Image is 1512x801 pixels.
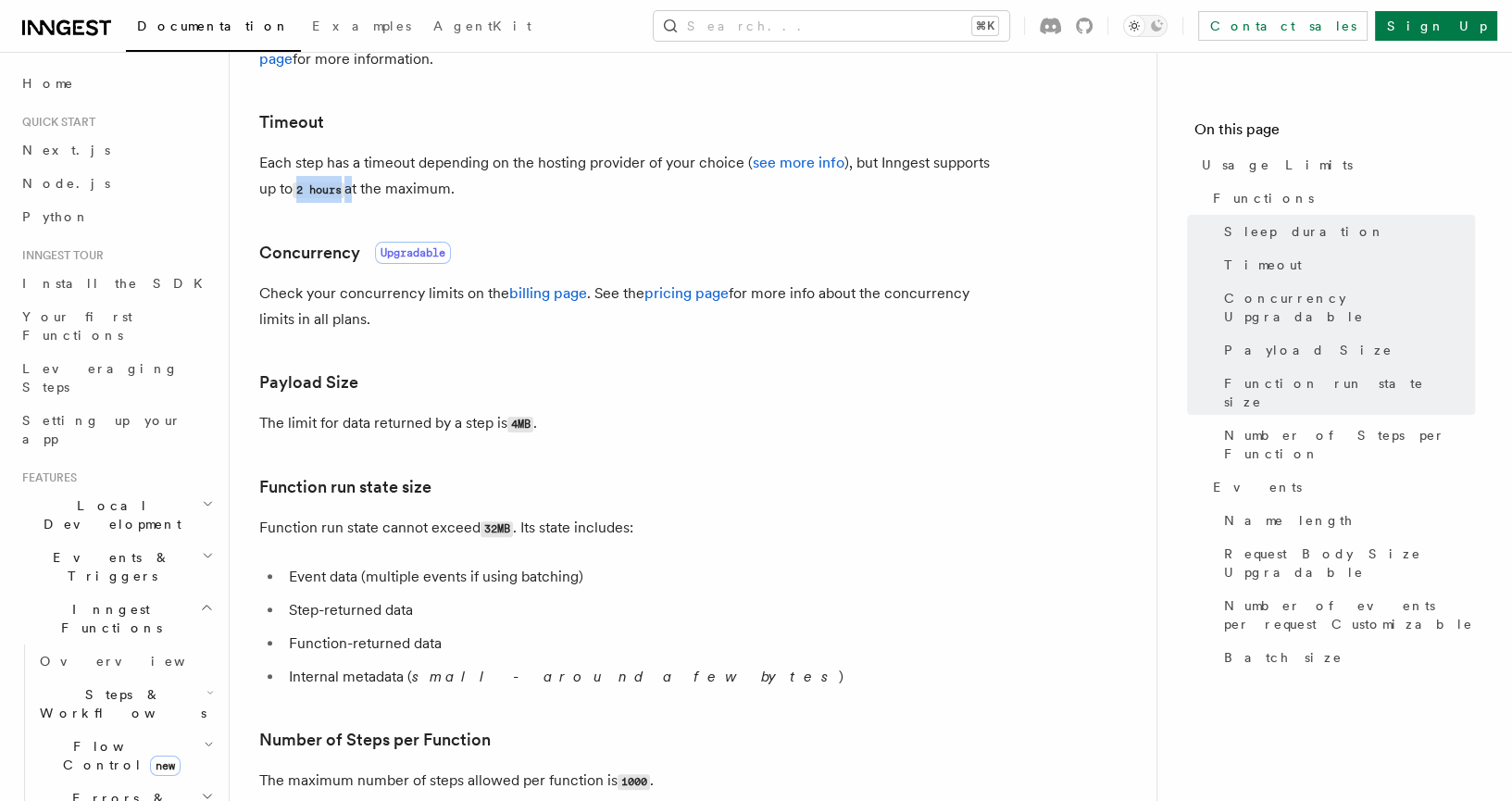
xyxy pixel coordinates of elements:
[509,284,587,302] a: billing page
[753,154,844,171] a: see more info
[15,593,218,645] button: Inngest Functions
[150,756,181,776] span: new
[15,352,218,404] a: Leveraging Steps
[1217,641,1475,674] a: Batch size
[15,541,218,593] button: Events & Triggers
[126,6,301,52] a: Documentation
[1198,11,1368,41] a: Contact sales
[1206,181,1475,215] a: Functions
[40,654,231,669] span: Overview
[259,369,358,395] a: Payload Size
[32,737,204,774] span: Flow Control
[293,182,344,198] code: 2 hours
[375,242,451,264] span: Upgradable
[22,276,214,291] span: Install the SDK
[15,300,218,352] a: Your first Functions
[259,150,1000,203] p: Each step has a timeout depending on the hosting provider of your choice ( ), but Inngest support...
[22,309,132,343] span: Your first Functions
[259,410,1000,437] p: The limit for data returned by a step is .
[283,664,1000,690] li: Internal metadata ( )
[1194,119,1475,148] h4: On this page
[22,413,181,446] span: Setting up your app
[1224,511,1354,530] span: Name length
[22,143,110,157] span: Next.js
[1224,648,1343,667] span: Batch size
[1224,426,1475,463] span: Number of Steps per Function
[422,6,543,50] a: AgentKit
[1217,215,1475,248] a: Sleep duration
[312,19,411,33] span: Examples
[283,597,1000,623] li: Step-returned data
[15,133,218,167] a: Next.js
[1213,189,1314,207] span: Functions
[259,727,491,753] a: Number of Steps per Function
[1224,256,1302,274] span: Timeout
[1217,419,1475,470] a: Number of Steps per Function
[1217,248,1475,282] a: Timeout
[1224,341,1393,359] span: Payload Size
[15,267,218,300] a: Install the SDK
[507,417,533,432] code: 4MB
[259,281,1000,332] p: Check your concurrency limits on the . See the for more info about the concurrency limits in all ...
[22,209,90,224] span: Python
[1217,504,1475,537] a: Name length
[15,548,202,585] span: Events & Triggers
[1224,374,1475,411] span: Function run state size
[22,74,74,93] span: Home
[1194,148,1475,181] a: Usage Limits
[32,645,218,678] a: Overview
[15,200,218,233] a: Python
[15,496,202,533] span: Local Development
[481,521,513,537] code: 32MB
[259,240,451,266] a: ConcurrencyUpgradable
[15,248,104,263] span: Inngest tour
[654,11,1009,41] button: Search...⌘K
[15,167,218,200] a: Node.js
[259,515,1000,542] p: Function run state cannot exceed . Its state includes:
[1375,11,1497,41] a: Sign Up
[259,474,431,500] a: Function run state size
[1224,544,1475,582] span: Request Body Size Upgradable
[15,404,218,456] a: Setting up your app
[1224,289,1475,326] span: Concurrency Upgradable
[15,489,218,541] button: Local Development
[1224,222,1385,241] span: Sleep duration
[972,17,998,35] kbd: ⌘K
[301,6,422,50] a: Examples
[1217,333,1475,367] a: Payload Size
[22,361,179,394] span: Leveraging Steps
[1217,282,1475,333] a: Concurrency Upgradable
[1224,596,1475,633] span: Number of events per request Customizable
[1217,589,1475,641] a: Number of events per request Customizable
[259,109,324,135] a: Timeout
[32,685,206,722] span: Steps & Workflows
[1123,15,1168,37] button: Toggle dark mode
[283,631,1000,657] li: Function-returned data
[644,284,729,302] a: pricing page
[1202,156,1353,174] span: Usage Limits
[618,774,650,790] code: 1000
[15,115,95,130] span: Quick start
[15,600,200,637] span: Inngest Functions
[22,176,110,191] span: Node.js
[1206,470,1475,504] a: Events
[433,19,531,33] span: AgentKit
[1217,537,1475,589] a: Request Body Size Upgradable
[137,19,290,33] span: Documentation
[283,564,1000,590] li: Event data (multiple events if using batching)
[412,668,839,685] em: small - around a few bytes
[1213,478,1302,496] span: Events
[15,470,77,485] span: Features
[15,67,218,100] a: Home
[32,678,218,730] button: Steps & Workflows
[32,730,218,782] button: Flow Controlnew
[259,768,1000,795] p: The maximum number of steps allowed per function is .
[1217,367,1475,419] a: Function run state size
